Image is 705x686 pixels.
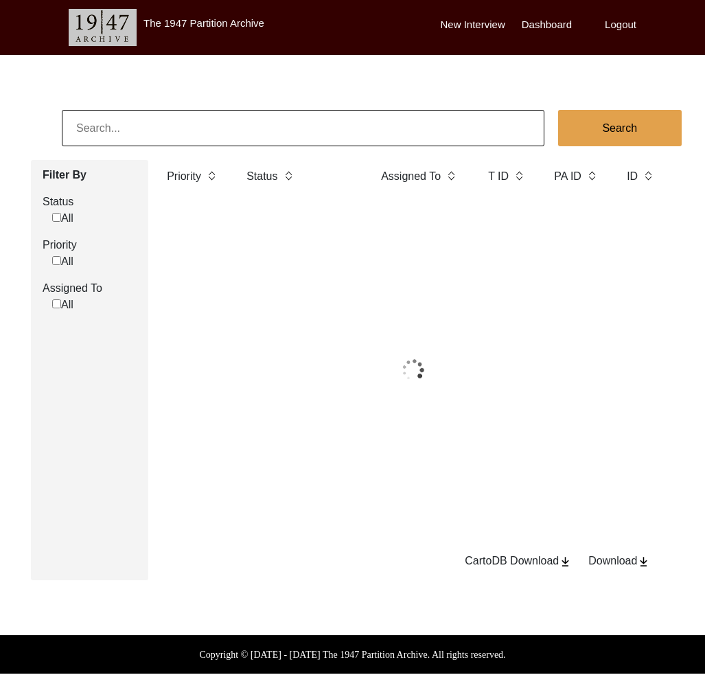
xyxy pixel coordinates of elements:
button: Search [558,110,682,146]
img: download-button.png [559,556,572,568]
img: sort-button.png [587,168,597,183]
label: Logout [605,17,636,33]
label: The 1947 Partition Archive [143,17,264,29]
label: T ID [488,168,509,185]
label: Priority [43,237,138,253]
div: CartoDB Download [465,553,572,569]
img: sort-button.png [514,168,524,183]
img: sort-button.png [446,168,456,183]
label: Priority [167,168,201,185]
label: All [52,253,73,270]
img: download-button.png [637,556,650,568]
img: header-logo.png [69,9,137,46]
label: All [52,297,73,313]
input: All [52,256,61,265]
label: Assigned To [43,280,138,297]
img: sort-button.png [643,168,653,183]
label: ID [627,168,638,185]
img: sort-button.png [284,168,293,183]
label: Filter By [43,167,138,183]
label: Copyright © [DATE] - [DATE] The 1947 Partition Archive. All rights reserved. [199,648,505,662]
label: Status [43,194,138,210]
input: All [52,213,61,222]
label: Dashboard [522,17,572,33]
label: New Interview [441,17,505,33]
input: All [52,299,61,308]
label: Status [246,168,277,185]
input: Search... [62,110,544,146]
img: 1*9EBHIOzhE1XfMYoKz1JcsQ.gif [361,336,465,404]
label: Assigned To [381,168,441,185]
div: Download [588,553,650,569]
label: PA ID [554,168,581,185]
img: sort-button.png [207,168,216,183]
label: All [52,210,73,227]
